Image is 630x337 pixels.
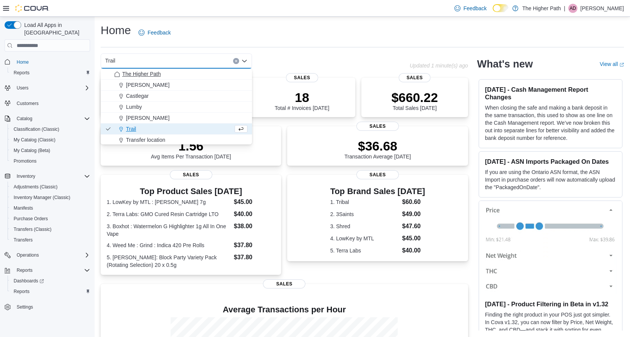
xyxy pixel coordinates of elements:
[17,100,39,107] span: Customers
[402,210,425,219] dd: $49.00
[477,58,533,70] h2: What's new
[11,182,61,191] a: Adjustments (Classic)
[8,235,93,245] button: Transfers
[126,136,165,144] span: Transfer location
[2,98,93,109] button: Customers
[485,168,616,191] p: If you are using the Ontario ASN format, the ASN Import in purchase orders will now automatically...
[11,193,73,202] a: Inventory Manager (Classic)
[344,138,411,160] div: Transaction Average [DATE]
[14,158,37,164] span: Promotions
[14,57,90,66] span: Home
[464,5,487,12] span: Feedback
[8,67,93,78] button: Reports
[330,187,425,196] h3: Top Brand Sales [DATE]
[11,287,33,296] a: Reports
[14,205,33,211] span: Manifests
[233,58,239,64] button: Clear input
[14,251,90,260] span: Operations
[135,25,174,40] a: Feedback
[126,92,149,100] span: Castlegar
[5,53,90,332] nav: Complex example
[11,146,90,155] span: My Catalog (Beta)
[522,4,561,13] p: The Higher Path
[14,216,48,222] span: Purchase Orders
[14,278,44,284] span: Dashboards
[14,83,90,92] span: Users
[8,276,93,286] a: Dashboards
[126,125,136,133] span: Trail
[485,86,616,101] h3: [DATE] - Cash Management Report Changes
[101,69,252,80] button: The Higher Path
[14,194,70,201] span: Inventory Manager (Classic)
[101,23,131,38] h1: Home
[330,198,399,206] dt: 1. Tribal
[485,300,616,308] h3: [DATE] - Product Filtering in Beta in v1.32
[151,138,231,160] div: Avg Items Per Transaction [DATE]
[17,59,29,65] span: Home
[8,182,93,192] button: Adjustments (Classic)
[14,302,90,312] span: Settings
[11,235,90,245] span: Transfers
[234,210,275,219] dd: $40.00
[14,184,58,190] span: Adjustments (Classic)
[330,210,399,218] dt: 2. 3Saints
[101,135,252,146] button: Transfer location
[564,4,565,13] p: |
[14,172,38,181] button: Inventory
[17,173,35,179] span: Inventory
[8,135,93,145] button: My Catalog (Classic)
[151,138,231,154] p: 1.56
[275,90,329,105] p: 18
[122,70,161,78] span: The Higher Path
[8,124,93,135] button: Classification (Classic)
[11,214,90,223] span: Purchase Orders
[330,223,399,230] dt: 3. Shred
[126,81,170,89] span: [PERSON_NAME]
[101,69,252,146] div: Choose from the following options
[11,204,36,213] a: Manifests
[399,73,431,82] span: Sales
[148,29,171,36] span: Feedback
[11,214,51,223] a: Purchase Orders
[8,203,93,213] button: Manifests
[600,61,624,67] a: View allExternal link
[14,83,31,92] button: Users
[410,63,468,69] p: Updated 1 minute(s) ago
[14,126,59,132] span: Classification (Classic)
[8,156,93,166] button: Promotions
[11,276,90,285] span: Dashboards
[8,192,93,203] button: Inventory Manager (Classic)
[15,5,49,12] img: Cova
[14,99,42,108] a: Customers
[356,122,399,131] span: Sales
[11,157,90,166] span: Promotions
[11,135,90,144] span: My Catalog (Classic)
[391,90,438,105] p: $660.22
[11,125,90,134] span: Classification (Classic)
[485,104,616,142] p: When closing the safe and making a bank deposit in the same transaction, this used to show as one...
[570,4,576,13] span: AD
[402,197,425,207] dd: $60.60
[14,99,90,108] span: Customers
[11,276,47,285] a: Dashboards
[402,222,425,231] dd: $47.60
[11,68,90,77] span: Reports
[107,198,231,206] dt: 1. LowKey by MTL : [PERSON_NAME] 7g
[14,137,56,143] span: My Catalog (Classic)
[17,304,33,310] span: Settings
[451,1,490,16] a: Feedback
[107,223,231,238] dt: 3. Boxhot : Watermelon G Highlighter 1g All In One Vape
[11,157,40,166] a: Promotions
[14,237,33,243] span: Transfers
[2,265,93,276] button: Reports
[101,124,252,135] button: Trail
[14,288,30,295] span: Reports
[14,266,36,275] button: Reports
[17,85,28,91] span: Users
[2,113,93,124] button: Catalog
[17,267,33,273] span: Reports
[126,114,170,122] span: [PERSON_NAME]
[8,286,93,297] button: Reports
[14,226,51,232] span: Transfers (Classic)
[402,246,425,255] dd: $40.00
